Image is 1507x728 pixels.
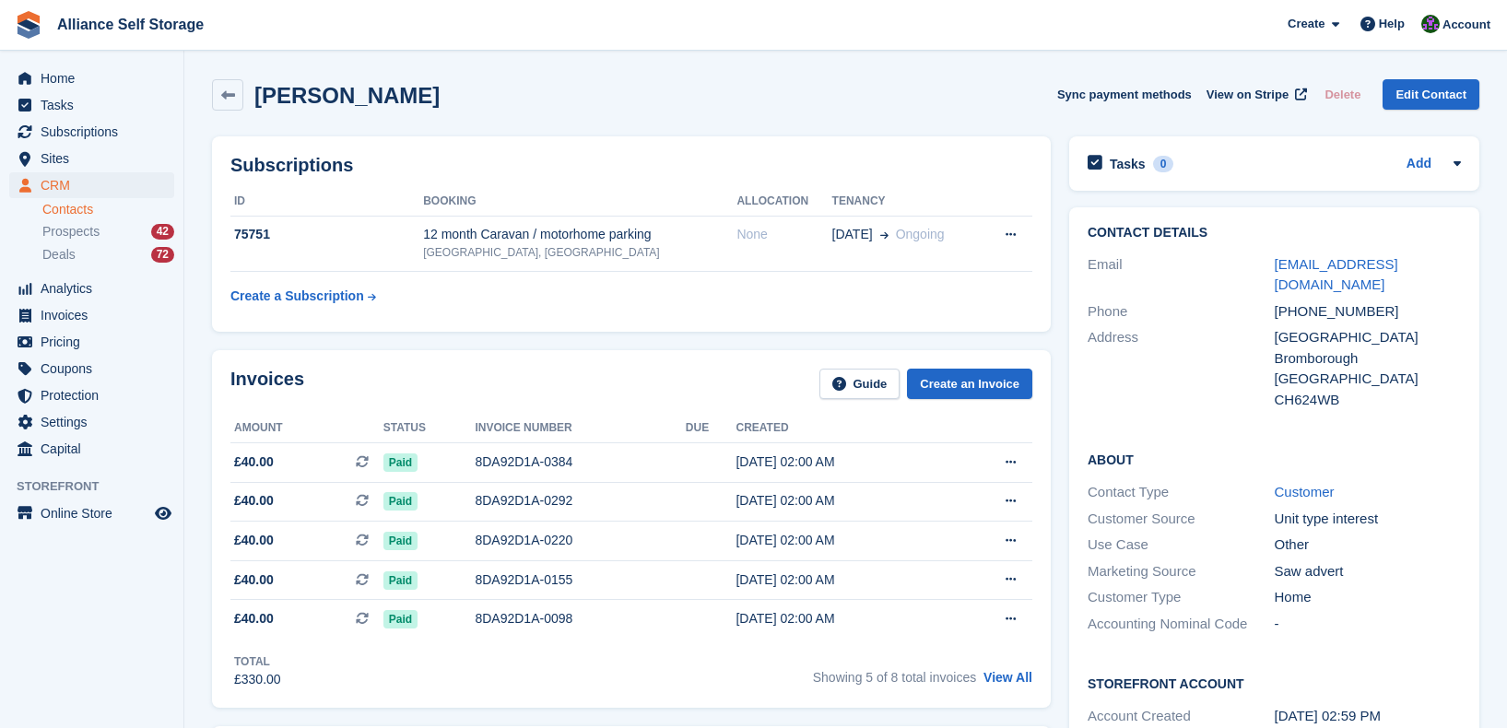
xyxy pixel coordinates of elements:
a: menu [9,302,174,328]
th: Status [383,414,476,443]
span: Ongoing [896,227,945,241]
div: None [736,225,831,244]
a: menu [9,119,174,145]
a: menu [9,500,174,526]
span: Prospects [42,223,100,241]
span: CRM [41,172,151,198]
th: Created [736,414,948,443]
th: Booking [423,187,736,217]
div: Customer Source [1088,509,1275,530]
div: 8DA92D1A-0384 [475,452,685,472]
span: Create [1288,15,1325,33]
a: menu [9,146,174,171]
a: menu [9,329,174,355]
th: Amount [230,414,383,443]
a: menu [9,92,174,118]
div: Other [1275,534,1462,556]
span: View on Stripe [1207,86,1289,104]
div: Unit type interest [1275,509,1462,530]
th: Due [686,414,736,443]
div: 75751 [230,225,423,244]
div: £330.00 [234,670,281,689]
span: Protection [41,382,151,408]
div: [DATE] 02:59 PM [1275,706,1462,727]
h2: Tasks [1110,156,1146,172]
a: Add [1407,154,1431,175]
img: stora-icon-8386f47178a22dfd0bd8f6a31ec36ba5ce8667c1dd55bd0f319d3a0aa187defe.svg [15,11,42,39]
a: menu [9,356,174,382]
span: Tasks [41,92,151,118]
a: View on Stripe [1199,79,1311,110]
button: Delete [1317,79,1368,110]
span: Sites [41,146,151,171]
div: CH624WB [1275,390,1462,411]
span: Capital [41,436,151,462]
a: Alliance Self Storage [50,9,211,40]
div: Create a Subscription [230,287,364,306]
div: Marketing Source [1088,561,1275,582]
span: Subscriptions [41,119,151,145]
a: menu [9,65,174,91]
h2: [PERSON_NAME] [254,83,440,108]
span: Home [41,65,151,91]
a: Deals 72 [42,245,174,264]
a: View All [983,670,1032,685]
span: £40.00 [234,452,274,472]
img: Romilly Norton [1421,15,1440,33]
th: Allocation [736,187,831,217]
th: Invoice number [475,414,685,443]
div: [GEOGRAPHIC_DATA] [1275,369,1462,390]
span: £40.00 [234,609,274,628]
span: Help [1379,15,1405,33]
span: £40.00 [234,531,274,550]
span: Account [1442,16,1490,34]
a: menu [9,436,174,462]
a: Guide [819,369,901,399]
div: 8DA92D1A-0220 [475,531,685,550]
div: 0 [1153,156,1174,172]
div: Address [1088,327,1275,410]
div: Home [1275,587,1462,608]
a: Preview store [152,502,174,524]
h2: Subscriptions [230,155,1032,176]
div: [GEOGRAPHIC_DATA], [GEOGRAPHIC_DATA] [423,244,736,261]
span: Invoices [41,302,151,328]
div: Customer Type [1088,587,1275,608]
div: [DATE] 02:00 AM [736,570,948,590]
div: 12 month Caravan / motorhome parking [423,225,736,244]
div: Bromborough [1275,348,1462,370]
a: menu [9,276,174,301]
h2: Invoices [230,369,304,399]
div: Accounting Nominal Code [1088,614,1275,635]
span: Coupons [41,356,151,382]
div: 8DA92D1A-0292 [475,491,685,511]
span: Analytics [41,276,151,301]
div: Total [234,653,281,670]
div: Saw advert [1275,561,1462,582]
a: menu [9,382,174,408]
div: [DATE] 02:00 AM [736,609,948,628]
a: Prospects 42 [42,222,174,241]
div: 8DA92D1A-0098 [475,609,685,628]
div: - [1275,614,1462,635]
a: [EMAIL_ADDRESS][DOMAIN_NAME] [1275,256,1398,293]
span: Paid [383,453,418,472]
span: Paid [383,610,418,628]
div: Contact Type [1088,482,1275,503]
span: Paid [383,532,418,550]
div: [GEOGRAPHIC_DATA] [1275,327,1462,348]
th: Tenancy [832,187,982,217]
div: 8DA92D1A-0155 [475,570,685,590]
div: Email [1088,254,1275,296]
h2: Contact Details [1088,226,1461,241]
span: Settings [41,409,151,435]
div: 42 [151,224,174,240]
span: £40.00 [234,491,274,511]
button: Sync payment methods [1057,79,1192,110]
a: Create a Subscription [230,279,376,313]
span: Showing 5 of 8 total invoices [813,670,976,685]
h2: Storefront Account [1088,674,1461,692]
span: Paid [383,571,418,590]
div: 72 [151,247,174,263]
div: [DATE] 02:00 AM [736,491,948,511]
